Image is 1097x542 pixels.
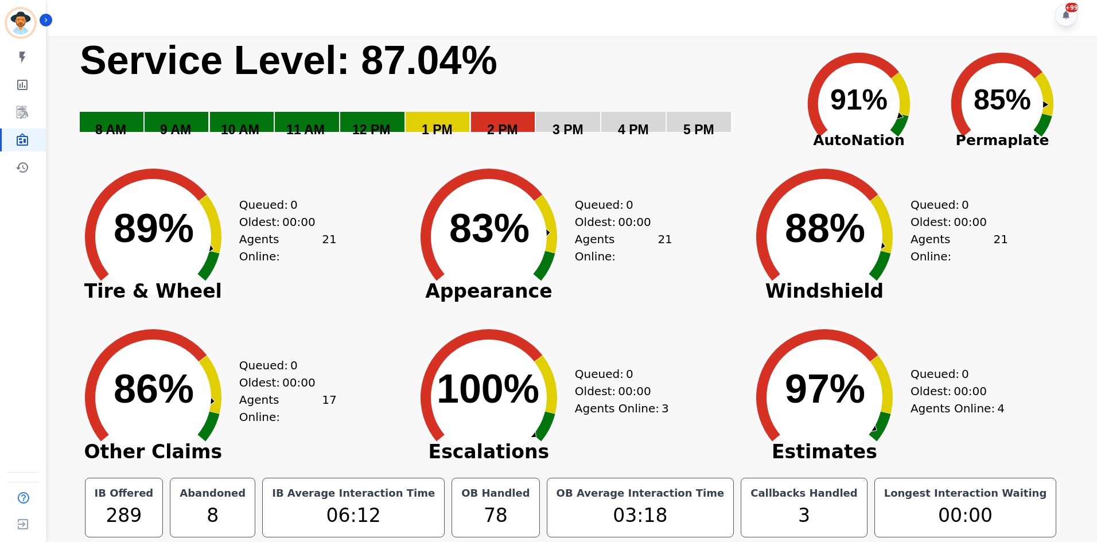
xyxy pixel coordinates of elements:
div: 289 [92,501,156,530]
span: 0 [290,357,298,374]
span: Escalations [403,446,575,458]
div: Queued: [911,365,997,383]
span: 21 [993,231,1007,265]
div: Oldest: [575,213,661,231]
div: Agents Online: [239,231,337,265]
span: 00:00 [282,213,316,231]
text: 2 PM [487,122,518,137]
div: Oldest: [575,383,661,400]
text: 11 AM [286,122,325,137]
span: 17 [322,391,336,426]
div: IB Average Interaction Time [270,485,437,501]
span: 0 [962,196,969,213]
div: 06:12 [270,501,437,530]
div: Agents Online: [239,391,337,426]
div: Callbacks Handled [748,485,860,501]
span: AutoNation [787,130,931,151]
div: Agents Online: [575,231,672,265]
div: Abandoned [177,485,248,501]
div: Oldest: [239,374,325,391]
text: 9 AM [160,122,191,137]
span: 3 [662,400,669,417]
div: Queued: [575,365,661,383]
div: Queued: [239,357,325,374]
span: 0 [626,196,633,213]
div: 8 [177,501,248,530]
span: 00:00 [618,213,651,231]
span: 0 [962,365,969,383]
svg: Service Level: 0% [79,36,785,154]
span: Permaplate [931,130,1074,151]
div: Agents Online: [575,400,672,417]
text: 86% [114,366,194,411]
div: Oldest: [239,213,325,231]
text: 4 PM [618,122,649,137]
div: Queued: [575,196,661,213]
text: 88% [785,206,865,251]
text: 5 PM [683,122,714,137]
img: Bordered avatar [7,9,34,37]
span: 00:00 [618,383,651,400]
text: 89% [114,206,194,251]
div: OB Handled [459,485,532,501]
div: 00:00 [882,501,1049,530]
div: 03:18 [554,501,727,530]
span: Windshield [738,286,911,297]
span: 00:00 [954,383,987,400]
div: +99 [1065,3,1078,12]
span: 0 [626,365,633,383]
span: Estimates [738,446,911,458]
text: 91% [830,84,888,116]
div: Agents Online: [911,231,1008,265]
text: 97% [785,366,865,411]
div: Oldest: [911,383,997,400]
span: 00:00 [282,374,316,391]
div: 78 [459,501,532,530]
span: 0 [290,196,298,213]
text: 85% [974,84,1031,116]
div: Oldest: [911,213,997,231]
div: Queued: [911,196,997,213]
text: 12 PM [352,122,390,137]
text: 8 AM [95,122,126,137]
text: 3 PM [553,122,583,137]
text: 10 AM [221,122,259,137]
span: Tire & Wheel [67,286,239,297]
span: 00:00 [954,213,987,231]
span: 4 [997,400,1005,417]
div: Queued: [239,196,325,213]
div: IB Offered [92,485,156,501]
div: OB Average Interaction Time [554,485,727,501]
text: 100% [437,366,539,411]
span: Appearance [403,286,575,297]
div: Longest Interaction Waiting [882,485,1049,501]
span: 21 [322,231,336,265]
span: 21 [658,231,672,265]
div: 3 [748,501,860,530]
text: Service Level: 87.04% [80,38,497,83]
div: Agents Online: [911,400,1008,417]
span: Other Claims [67,446,239,458]
text: 1 PM [422,122,453,137]
text: 83% [449,206,530,251]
